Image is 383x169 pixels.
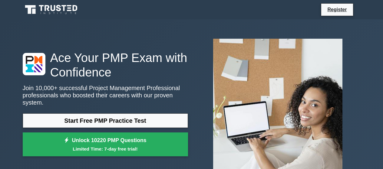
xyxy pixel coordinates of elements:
a: Start Free PMP Practice Test [23,113,188,128]
small: Limited Time: 7-day free trial! [30,145,180,152]
h1: Ace Your PMP Exam with Confidence [23,50,188,80]
a: Register [324,6,350,13]
p: Join 10,000+ successful Project Management Professional professionals who boosted their careers w... [23,84,188,106]
a: Unlock 10220 PMP QuestionsLimited Time: 7-day free trial! [23,132,188,157]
